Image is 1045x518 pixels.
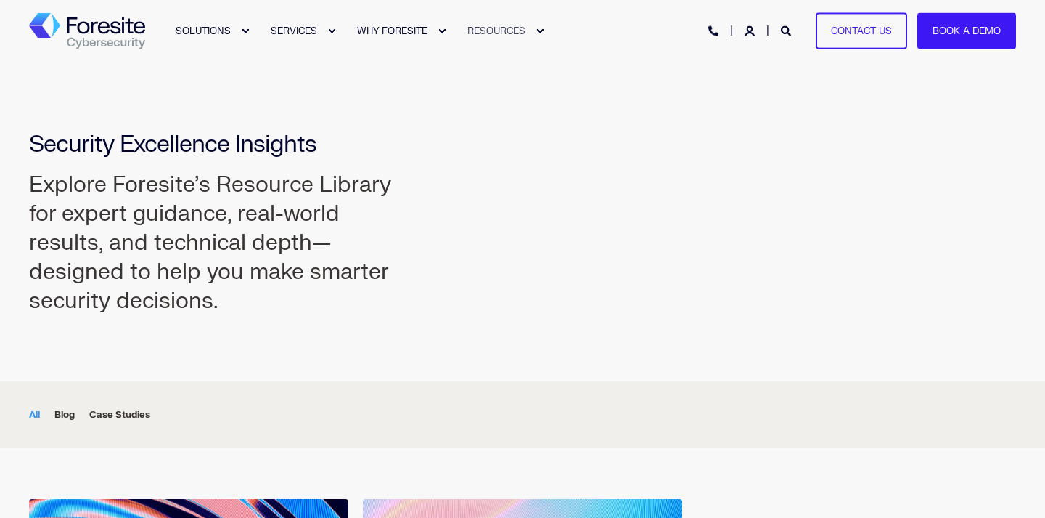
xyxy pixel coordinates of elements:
span: Security Excellence Insights [29,129,316,159]
a: Contact Us [816,12,907,49]
a: Book a Demo [917,12,1016,49]
div: Expand WHY FORESITE [438,27,446,36]
span: WHY FORESITE [357,25,427,36]
span: RESOURCES [467,25,525,36]
div: Blog [54,407,75,423]
a: Login [745,24,758,36]
div: All [29,407,40,423]
a: Back to Home [29,13,145,49]
img: Foresite logo, a hexagon shape of blues with a directional arrow to the right hand side, and the ... [29,13,145,49]
a: Open Search [781,24,794,36]
div: Case Studies [89,407,150,423]
div: Expand SERVICES [327,27,336,36]
div: Explore Foresite’s Resource Library for expert guidance, real-world results, and technical depth—... [29,171,392,316]
div: Expand RESOURCES [536,27,544,36]
div: Expand SOLUTIONS [241,27,250,36]
span: SOLUTIONS [176,25,231,36]
ul: Filter [29,403,1016,426]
